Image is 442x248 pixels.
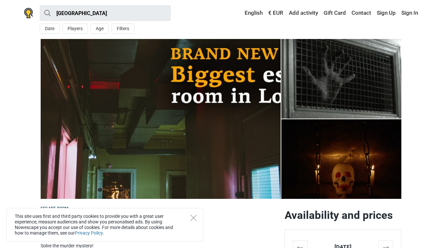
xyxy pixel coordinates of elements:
[281,119,401,199] a: The Impossible Murder Mystery photo 4
[350,7,373,19] a: Contact
[267,7,285,19] a: € EUR
[400,7,418,19] a: Sign In
[322,7,348,19] a: Gift Card
[111,24,134,34] button: Filters
[281,119,401,199] img: The Impossible Murder Mystery photo 5
[41,206,69,211] span: Escape room
[285,209,401,222] h2: Availability and prices
[375,7,397,19] a: Sign Up
[24,8,33,18] img: Nowescape logo
[75,230,103,236] a: Privacy Policy
[287,7,320,19] a: Add activity
[7,208,203,241] div: This site uses first and third party cookies to provide you with a great user experience, measure...
[90,24,109,34] button: Age
[62,24,88,34] button: Players
[40,5,171,21] input: try “London”
[281,39,401,119] a: The Impossible Murder Mystery photo 3
[41,39,281,199] img: The Impossible Murder Mystery photo 11
[191,215,196,221] button: Close
[41,39,281,199] a: The Impossible Murder Mystery photo 10
[240,11,245,15] img: English
[40,24,60,34] button: Date
[238,7,264,19] a: English
[281,39,401,119] img: The Impossible Murder Mystery photo 4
